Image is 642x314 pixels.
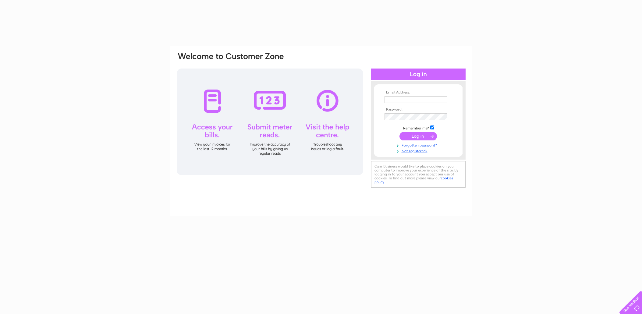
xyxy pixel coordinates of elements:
[374,176,453,184] a: cookies policy
[385,142,454,148] a: Forgotten password?
[371,161,466,188] div: Clear Business would like to place cookies on your computer to improve your experience of the sit...
[385,148,454,153] a: Not registered?
[399,132,437,140] input: Submit
[383,108,454,112] th: Password:
[383,90,454,95] th: Email Address:
[383,125,454,131] td: Remember me?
